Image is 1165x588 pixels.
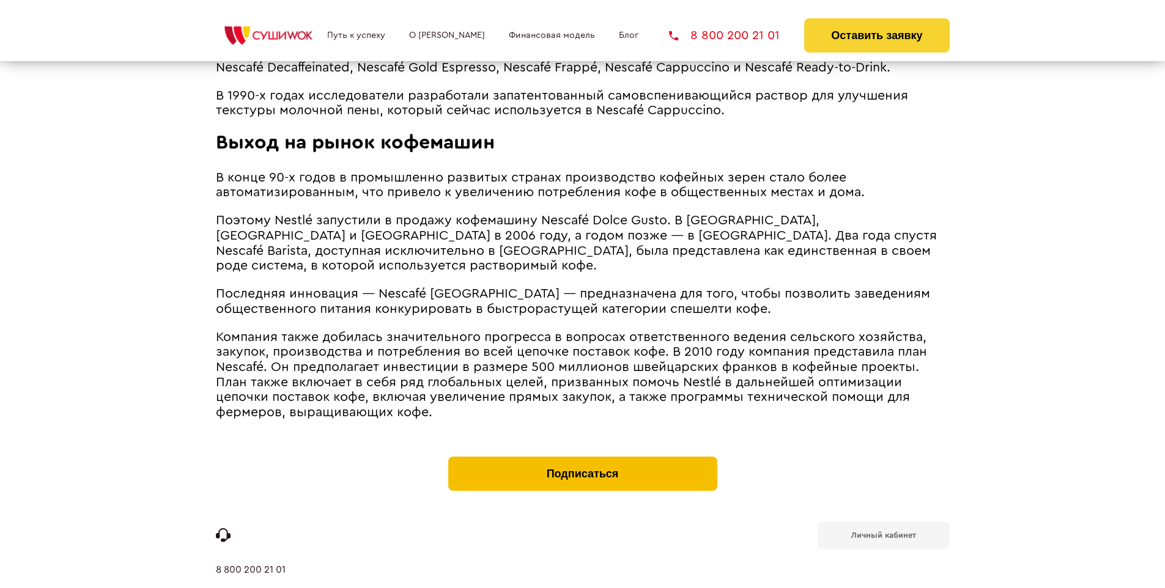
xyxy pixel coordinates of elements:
[216,133,495,152] span: Выход на рынок кофемашин
[216,214,937,272] span: Поэтому Nestlé запустили в продажу кофемашину Nescafé Dolce Gusto. В [GEOGRAPHIC_DATA], [GEOGRAPH...
[216,46,899,74] span: На протяжении десятилетий Nescafé расширяли рецептуру растворимого кофе, создавая другие сорта — ...
[804,18,949,53] button: Оставить заявку
[216,89,908,117] span: В 1990-х годах исследователи разработали запатентованный самовспенивающийся раствор для улучшения...
[509,31,595,40] a: Финансовая модель
[216,331,927,419] span: Компания также добилась значительного прогресса в вопросах ответственного ведения сельского хозяй...
[818,521,950,549] a: Личный кабинет
[690,29,780,42] span: 8 800 200 21 01
[216,287,930,315] span: Последняя инновация ― Nescafé [GEOGRAPHIC_DATA] ― предназначена для того, чтобы позволить заведен...
[409,31,485,40] a: О [PERSON_NAME]
[851,531,916,539] b: Личный кабинет
[448,457,717,491] button: Подписаться
[619,31,638,40] a: Блог
[669,29,780,42] a: 8 800 200 21 01
[327,31,385,40] a: Путь к успеху
[216,171,865,199] span: В конце 90-х годов в промышленно развитых странах производство кофейных зерен стало более автомат...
